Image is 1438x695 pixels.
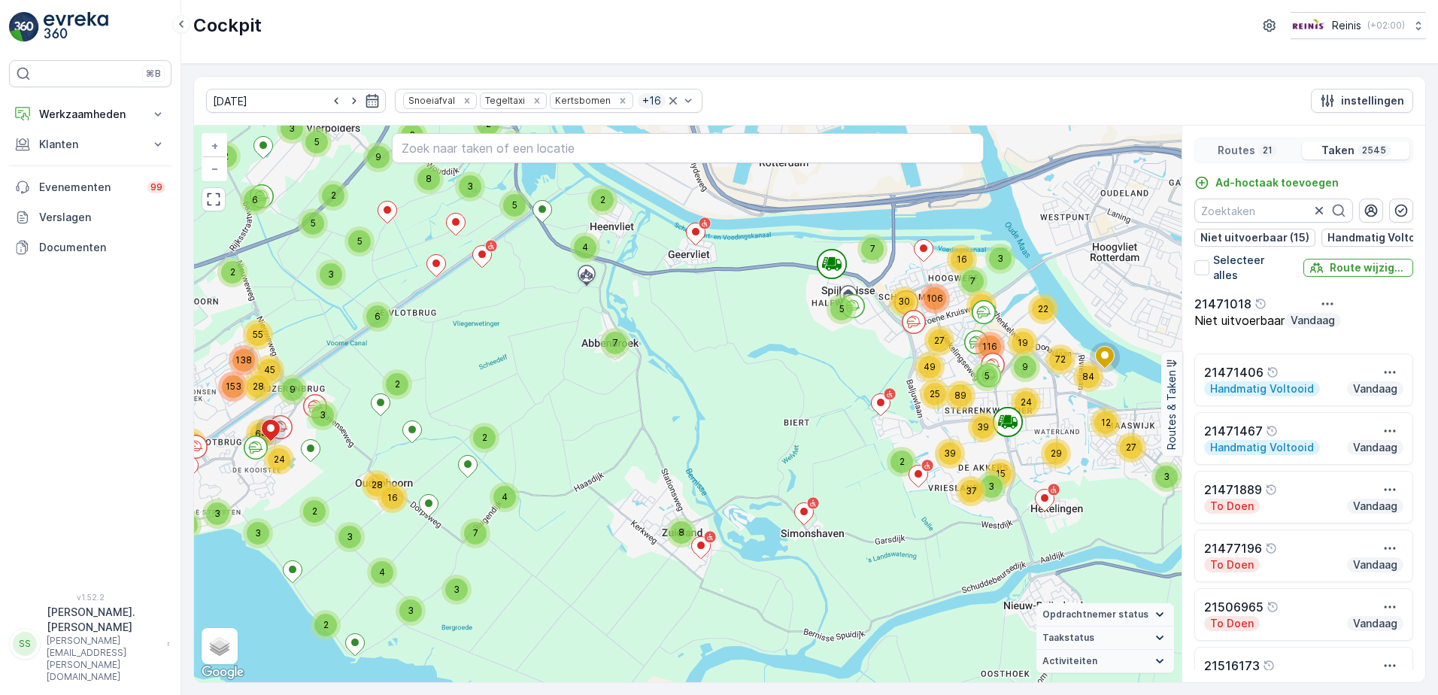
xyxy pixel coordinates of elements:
span: 9 [1022,361,1028,372]
div: help tooltippictogram [1254,298,1267,310]
p: To Doen [1209,499,1255,514]
button: Werkzaamheden [9,99,171,129]
span: 29 [1051,448,1062,459]
div: 5 [827,294,857,324]
div: 3 [976,472,1006,502]
img: logo [9,12,39,42]
p: 21471467 [1204,422,1263,440]
div: 39 [935,439,965,469]
summary: Taakstatus [1036,627,1174,650]
div: 3 [335,522,365,552]
p: 21471889 [1204,481,1262,499]
div: 84 [1073,362,1103,392]
div: 39 [968,412,998,442]
span: 12 [1101,417,1111,428]
span: Activiteiten [1042,655,1097,667]
button: Niet uitvoerbaar (15) [1194,229,1315,247]
span: 89 [954,390,966,401]
div: 3 [277,114,307,144]
div: 2 [318,181,348,211]
span: 6 [375,311,381,322]
p: To Doen [1209,616,1255,631]
button: SS[PERSON_NAME].[PERSON_NAME][PERSON_NAME][EMAIL_ADDRESS][PERSON_NAME][DOMAIN_NAME] [9,605,171,683]
span: 3 [1163,471,1170,482]
div: help tooltippictogram [1265,542,1277,554]
div: 3 [441,575,472,605]
span: v 1.52.2 [9,593,171,602]
div: 2 [217,257,247,287]
span: 15 [996,468,1006,479]
div: 64 [246,419,276,449]
span: 3 [328,269,334,280]
p: Handmatig Voltooid [1209,440,1315,455]
span: 55 [253,329,263,340]
p: 21471018 [1194,295,1251,313]
span: 5 [314,136,320,147]
img: Google [198,663,247,682]
div: 24 [264,445,294,475]
div: 2 [587,185,617,215]
span: 19 [1018,337,1028,348]
div: 8 [666,517,696,548]
span: 2 [230,266,235,278]
span: 2 [600,194,605,205]
div: 89 [945,381,975,411]
p: Vandaag [1352,381,1399,396]
span: 3 [347,531,353,542]
div: 2 [887,447,917,477]
span: 72 [1055,354,1066,365]
div: 3 [1151,462,1182,492]
div: 45 [254,355,284,385]
span: 9 [375,151,381,162]
input: dd/mm/yyyy [206,89,386,113]
a: Ad-hoctaak toevoegen [1194,175,1339,190]
p: 21471406 [1204,363,1264,381]
span: 3 [255,527,261,539]
p: Documenten [39,240,165,255]
p: Klanten [39,137,141,152]
div: 5 [298,208,328,238]
button: instellingen [1311,89,1413,113]
span: 24 [274,454,285,465]
span: 8 [426,173,432,184]
span: 7 [870,243,875,254]
p: Vandaag [1352,499,1399,514]
span: 45 [264,364,275,375]
span: 3 [988,481,994,492]
p: Niet uitvoerbaar [1194,314,1285,327]
span: 84 [1082,371,1094,382]
div: 9 [278,375,308,405]
span: 3 [408,605,414,616]
div: 3 [308,400,338,430]
p: Vandaag [1352,440,1399,455]
div: 2 [311,610,341,640]
span: 22 [1038,303,1048,314]
p: 2545 [1361,144,1388,156]
div: 9 [363,142,393,172]
span: 2 [331,190,336,201]
button: Reinis(+02:00) [1291,12,1426,39]
input: Zoek naar taken of een locatie [392,133,984,163]
a: In zoomen [203,135,226,157]
p: Vandaag [1352,557,1399,572]
span: 4 [582,241,588,253]
p: To Doen [1209,557,1255,572]
p: [PERSON_NAME].[PERSON_NAME] [47,605,159,635]
span: 7 [473,527,478,539]
p: Niet uitvoerbaar (15) [1200,230,1309,245]
span: 2 [900,456,905,467]
span: 4 [379,566,385,578]
p: + 16 [641,93,663,108]
p: Handmatig Voltooid [1209,381,1315,396]
span: 3 [289,123,295,134]
div: 7 [460,518,490,548]
p: Route wijzigen [1330,260,1407,275]
div: help tooltippictogram [1267,366,1279,378]
div: 8 [414,164,444,194]
a: Uitzoomen [203,157,226,180]
p: Evenementen [39,180,138,195]
span: 27 [934,335,945,346]
div: 7 [857,234,887,264]
span: 4 [502,491,508,502]
button: Klanten [9,129,171,159]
